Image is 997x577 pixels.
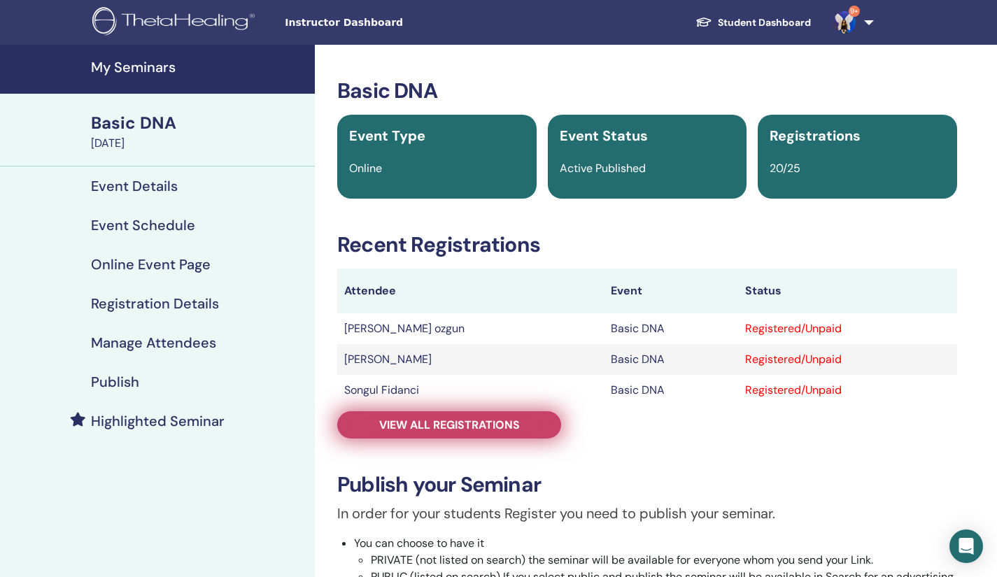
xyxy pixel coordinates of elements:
[91,334,216,351] h4: Manage Attendees
[745,351,950,368] div: Registered/Unpaid
[92,7,260,38] img: logo.png
[91,178,178,194] h4: Event Details
[91,256,211,273] h4: Online Event Page
[738,269,957,313] th: Status
[91,413,225,429] h4: Highlighted Seminar
[560,161,646,176] span: Active Published
[745,320,950,337] div: Registered/Unpaid
[337,269,604,313] th: Attendee
[349,127,425,145] span: Event Type
[91,295,219,312] h4: Registration Details
[91,59,306,76] h4: My Seminars
[337,232,957,257] h3: Recent Registrations
[337,313,604,344] td: [PERSON_NAME] ozgun
[604,313,738,344] td: Basic DNA
[695,16,712,28] img: graduation-cap-white.svg
[91,111,306,135] div: Basic DNA
[604,269,738,313] th: Event
[337,375,604,406] td: Songul Fidanci
[91,135,306,152] div: [DATE]
[684,10,822,36] a: Student Dashboard
[833,11,856,34] img: default.jpg
[83,111,315,152] a: Basic DNA[DATE]
[349,161,382,176] span: Online
[337,503,957,524] p: In order for your students Register you need to publish your seminar.
[337,411,561,439] a: View all registrations
[337,78,957,104] h3: Basic DNA
[379,418,520,432] span: View all registrations
[560,127,648,145] span: Event Status
[604,375,738,406] td: Basic DNA
[770,127,861,145] span: Registrations
[371,552,957,569] li: PRIVATE (not listed on search) the seminar will be available for everyone whom you send your Link.
[91,217,195,234] h4: Event Schedule
[745,382,950,399] div: Registered/Unpaid
[285,15,495,30] span: Instructor Dashboard
[949,529,983,563] div: Open Intercom Messenger
[604,344,738,375] td: Basic DNA
[849,6,860,17] span: 9+
[91,373,139,390] h4: Publish
[337,344,604,375] td: [PERSON_NAME]
[770,161,800,176] span: 20/25
[337,472,957,497] h3: Publish your Seminar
